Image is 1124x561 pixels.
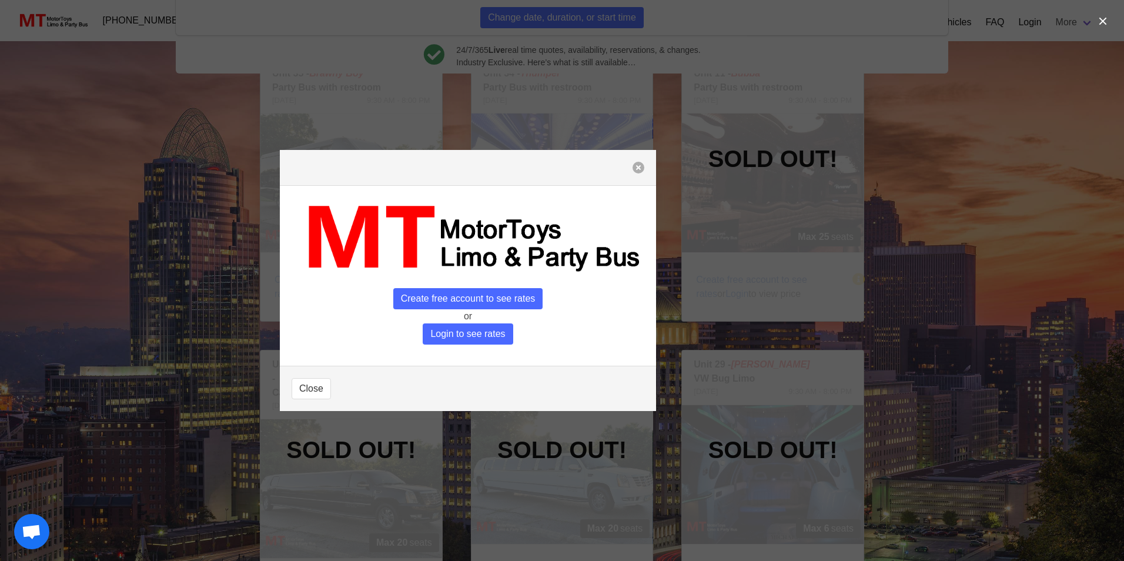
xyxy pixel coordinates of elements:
[292,198,644,278] img: MT_logo_name.png
[423,323,513,345] span: Login to see rates
[393,288,543,309] span: Create free account to see rates
[14,514,49,549] a: Open chat
[299,382,323,396] span: Close
[292,378,331,399] button: Close
[292,309,644,323] p: or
